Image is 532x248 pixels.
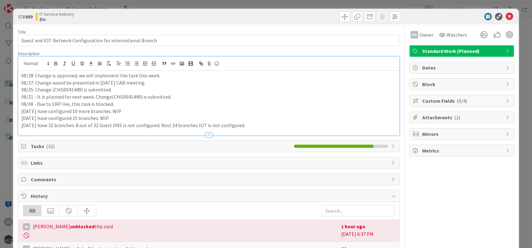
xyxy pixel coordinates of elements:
[322,205,395,216] input: Search...
[21,86,396,93] p: 08/25: Change (CHG0041449) is submitted.
[21,122,396,129] p: [DATE] have 32 branches. 8 out of 32 Guest DNS is not configured. Rest 24 branches IOT is not con...
[422,80,503,88] span: Block
[31,176,388,183] span: Comments
[23,223,30,230] div: DJ
[33,223,113,230] span: [PERSON_NAME] this card
[21,101,396,108] p: 08/08 - Due to ERP live, this task is blocked.
[23,205,41,216] div: All
[341,223,365,230] b: 1 hour ago
[21,72,396,79] p: 08/28: Change is approved, we will implement the task this week.
[18,51,40,56] span: Description
[21,79,396,86] p: 08/27: Change would be presented in [DATE] CAB meeting.
[341,223,395,238] div: [DATE] 6:37 PM
[447,31,467,39] span: Watchers
[454,114,460,121] span: ( 2 )
[21,115,396,122] p: [DATE] have configured 15 branches. WIP
[21,93,396,101] p: 08/21 - It is planned for next week. Change(CHG0041449) is submitted.
[419,31,434,39] span: Owner
[457,98,467,104] span: ( 0/4 )
[422,97,503,105] span: Custom Fields
[422,114,503,121] span: Attachments
[21,108,396,115] p: [DATE] have configured 10 more branches. WIP
[31,192,388,200] span: History
[422,147,503,154] span: Metrics
[31,142,290,150] span: Tasks
[23,13,33,20] b: 1989
[70,223,94,230] b: unblocked
[46,143,55,149] span: ( 32 )
[422,64,503,71] span: Dates
[18,35,399,46] input: type card name here...
[18,13,33,20] span: ID
[31,159,388,167] span: Links
[422,130,503,138] span: Mirrors
[422,47,503,55] span: Standard Work (Planned)
[40,12,74,17] span: IT Service Delivery
[40,17,74,22] b: Do
[411,31,418,39] div: HS
[18,29,26,35] label: Title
